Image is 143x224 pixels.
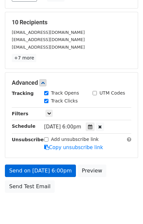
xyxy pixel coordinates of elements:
[12,45,85,50] small: [EMAIL_ADDRESS][DOMAIN_NAME]
[12,111,28,116] strong: Filters
[5,180,55,193] a: Send Test Email
[78,165,106,177] a: Preview
[44,124,81,130] span: [DATE] 6:00pm
[51,98,78,104] label: Track Clicks
[12,37,85,42] small: [EMAIL_ADDRESS][DOMAIN_NAME]
[99,90,125,97] label: UTM Codes
[12,91,34,96] strong: Tracking
[110,192,143,224] iframe: Chat Widget
[12,19,131,26] h5: 10 Recipients
[12,79,131,86] h5: Advanced
[12,30,85,35] small: [EMAIL_ADDRESS][DOMAIN_NAME]
[44,145,103,150] a: Copy unsubscribe link
[5,165,76,177] a: Send on [DATE] 6:00pm
[51,136,99,143] label: Add unsubscribe link
[12,137,44,142] strong: Unsubscribe
[51,90,79,97] label: Track Opens
[12,54,36,62] a: +7 more
[12,123,35,129] strong: Schedule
